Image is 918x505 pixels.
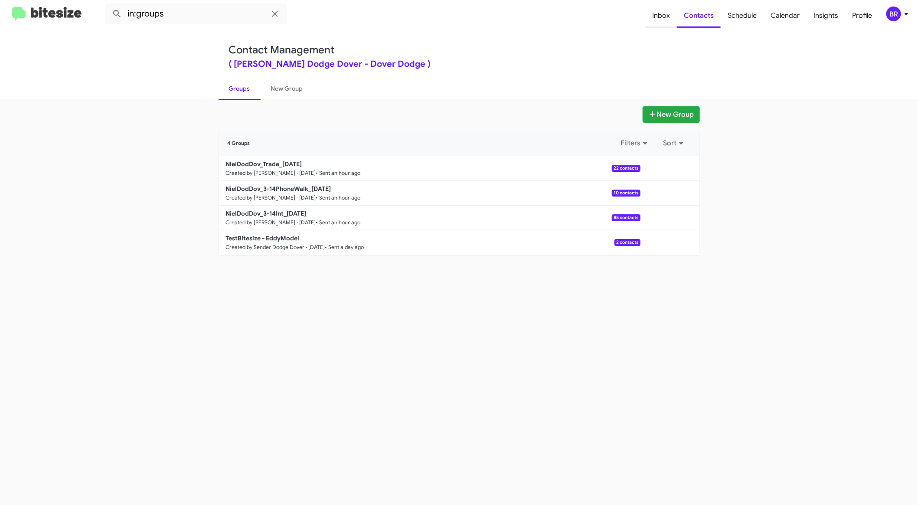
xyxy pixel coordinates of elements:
[219,181,640,206] a: NielDodDov_3-14PhoneWalk_[DATE]Created by [PERSON_NAME] · [DATE]• Sent an hour ago10 contacts
[658,135,691,151] button: Sort
[886,7,901,21] div: BR
[645,3,677,28] a: Inbox
[612,190,640,197] span: 10 contacts
[643,106,700,123] button: New Group
[764,3,807,28] a: Calendar
[226,170,316,177] small: Created by [PERSON_NAME] · [DATE]
[612,165,640,172] span: 22 contacts
[879,7,908,21] button: BR
[316,219,361,226] small: • Sent an hour ago
[219,156,640,181] a: NielDodDov_Trade_[DATE]Created by [PERSON_NAME] · [DATE]• Sent an hour ago22 contacts
[219,206,640,230] a: NielDodDov_3-14Int_[DATE]Created by [PERSON_NAME] · [DATE]• Sent an hour ago85 contacts
[261,77,314,100] a: New Group
[721,3,764,28] a: Schedule
[616,135,655,151] button: Filters
[219,77,261,100] a: Groups
[845,3,879,28] a: Profile
[316,194,361,201] small: • Sent an hour ago
[226,210,307,217] b: NielDodDov_3-14Int_[DATE]
[219,230,640,255] a: TestBitesize - EddyModelCreated by Sender Dodge Dover · [DATE]• Sent a day ago2 contacts
[226,219,316,226] small: Created by [PERSON_NAME] · [DATE]
[229,60,689,69] div: ( [PERSON_NAME] Dodge Dover - Dover Dodge )
[226,185,331,193] b: NielDodDov_3-14PhoneWalk_[DATE]
[677,3,721,28] a: Contacts
[807,3,845,28] a: Insights
[226,244,325,251] small: Created by Sender Dodge Dover · [DATE]
[325,244,364,251] small: • Sent a day ago
[226,194,316,201] small: Created by [PERSON_NAME] · [DATE]
[226,160,302,168] b: NielDodDov_Trade_[DATE]
[105,3,287,24] input: Search
[614,239,640,246] span: 2 contacts
[229,43,335,56] a: Contact Management
[228,140,250,146] span: 4 Groups
[226,234,300,242] b: TestBitesize - EddyModel
[612,214,640,221] span: 85 contacts
[316,170,361,177] small: • Sent an hour ago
